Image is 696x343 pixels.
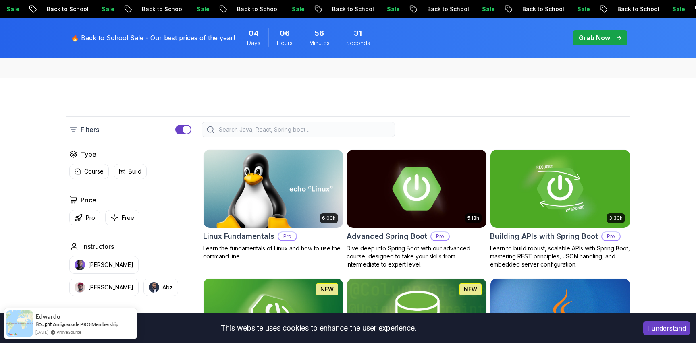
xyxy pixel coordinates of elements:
[203,231,274,242] h2: Linux Fundamentals
[162,283,173,291] p: Abz
[88,261,133,269] p: [PERSON_NAME]
[467,215,479,221] p: 5.18h
[514,5,569,13] p: Back to School
[69,279,139,296] button: instructor img[PERSON_NAME]
[314,28,324,39] span: 56 Minutes
[490,244,630,269] p: Learn to build robust, scalable APIs with Spring Boot, mastering REST principles, JSON handling, ...
[69,164,109,179] button: Course
[203,149,343,260] a: Linux Fundamentals card6.00hLinux FundamentalsProLearn the fundamentals of Linux and how to use t...
[75,282,85,293] img: instructor img
[309,39,330,47] span: Minutes
[69,256,139,274] button: instructor img[PERSON_NAME]
[643,321,690,335] button: Accept cookies
[35,313,60,320] span: Edwardo
[71,33,235,43] p: 🔥 Back to School Sale - Our best prices of the year!
[82,242,114,251] h2: Instructors
[129,167,141,176] p: Build
[609,215,623,221] p: 3.30h
[347,149,487,269] a: Advanced Spring Boot card5.18hAdvanced Spring BootProDive deep into Spring Boot with our advanced...
[324,5,379,13] p: Back to School
[93,5,119,13] p: Sale
[84,167,104,176] p: Course
[490,150,630,228] img: Building APIs with Spring Boot card
[217,126,390,134] input: Search Java, React, Spring boot ...
[579,33,610,43] p: Grab Now
[75,260,85,270] img: instructor img
[39,5,93,13] p: Back to School
[569,5,595,13] p: Sale
[490,149,630,269] a: Building APIs with Spring Boot card3.30hBuilding APIs with Spring BootProLearn to build robust, s...
[88,283,133,291] p: [PERSON_NAME]
[6,319,631,337] div: This website uses cookies to enhance the user experience.
[320,285,334,293] p: NEW
[322,215,336,221] p: 6.00h
[35,329,48,335] span: [DATE]
[81,125,99,134] p: Filters
[56,329,81,335] a: ProveSource
[277,39,293,47] span: Hours
[204,150,343,228] img: Linux Fundamentals card
[347,244,487,269] p: Dive deep into Spring Boot with our advanced course, designed to take your skills from intermedia...
[53,321,118,327] a: Amigoscode PRO Membership
[343,148,490,229] img: Advanced Spring Boot card
[602,232,620,240] p: Pro
[247,39,260,47] span: Days
[81,149,96,159] h2: Type
[86,214,95,222] p: Pro
[284,5,310,13] p: Sale
[143,279,178,296] button: instructor imgAbz
[35,321,52,327] span: Bought
[278,232,296,240] p: Pro
[347,231,427,242] h2: Advanced Spring Boot
[664,5,690,13] p: Sale
[81,195,96,205] h2: Price
[189,5,214,13] p: Sale
[474,5,500,13] p: Sale
[114,164,147,179] button: Build
[134,5,189,13] p: Back to School
[431,232,449,240] p: Pro
[379,5,405,13] p: Sale
[122,214,134,222] p: Free
[229,5,284,13] p: Back to School
[149,282,159,293] img: instructor img
[105,210,139,225] button: Free
[464,285,477,293] p: NEW
[69,210,100,225] button: Pro
[354,28,362,39] span: 31 Seconds
[249,28,259,39] span: 4 Days
[6,310,33,337] img: provesource social proof notification image
[346,39,370,47] span: Seconds
[490,231,598,242] h2: Building APIs with Spring Boot
[280,28,290,39] span: 6 Hours
[419,5,474,13] p: Back to School
[609,5,664,13] p: Back to School
[203,244,343,260] p: Learn the fundamentals of Linux and how to use the command line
